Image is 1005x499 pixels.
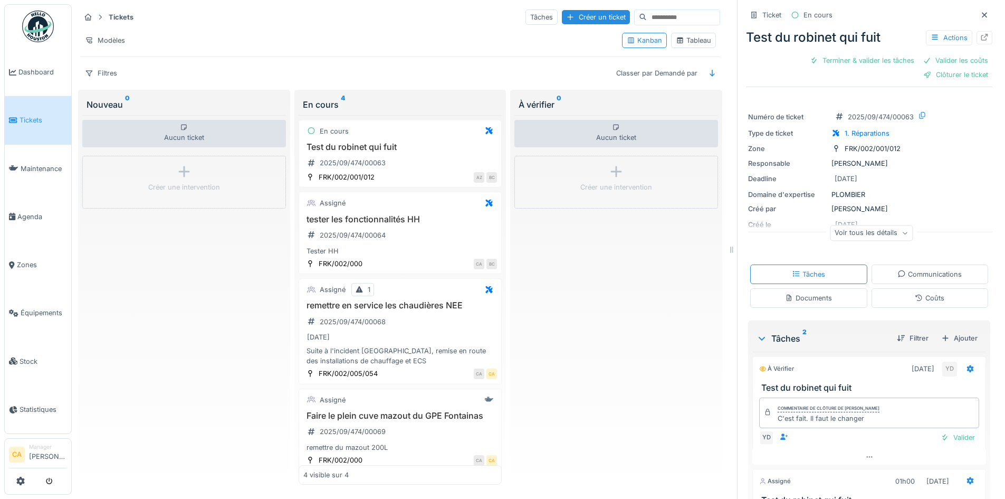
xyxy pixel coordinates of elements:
div: [DATE] [307,332,330,342]
div: Filtrer [893,331,933,345]
div: FRK/002/000 [319,455,362,465]
div: En cours [303,98,498,111]
div: CA [486,455,497,466]
div: Responsable [748,158,827,168]
div: 1. Réparations [845,128,889,138]
div: FRK/002/000 [319,259,362,269]
div: Manager [29,443,67,451]
sup: 2 [802,332,807,345]
div: Créer un ticket [562,10,630,24]
div: Actions [926,30,972,45]
div: Tâches [525,10,558,25]
div: À vérifier [519,98,714,111]
h3: tester les fonctionnalités HH [303,214,497,224]
a: Maintenance [5,145,71,193]
div: PLOMBIER [748,190,990,200]
div: CA [474,259,484,269]
a: Zones [5,241,71,289]
span: Maintenance [21,164,67,174]
div: FRK/002/005/054 [319,369,378,379]
div: Coûts [915,293,944,303]
div: Commentaire de clôture de [PERSON_NAME] [778,405,879,412]
li: [PERSON_NAME] [29,443,67,466]
div: Créer une intervention [580,182,652,192]
sup: 0 [125,98,130,111]
div: Tâches [792,269,825,279]
div: FRK/002/001/012 [319,172,375,182]
div: Nouveau [87,98,282,111]
h3: Faire le plein cuve mazout du GPE Fontainas [303,411,497,421]
div: Communications [897,269,962,279]
div: 2025/09/474/00068 [320,317,386,327]
div: Test du robinet qui fuit [746,28,992,47]
div: Clôturer le ticket [919,68,992,82]
div: Terminer & valider les tâches [806,53,918,68]
img: Badge_color-CXgf-gQk.svg [22,11,54,42]
a: CA Manager[PERSON_NAME] [9,443,67,468]
div: En cours [320,126,349,136]
span: Stock [20,356,67,366]
div: Deadline [748,174,827,184]
span: Tickets [20,115,67,125]
div: remettre du mazout 200L [303,442,497,453]
div: CA [474,455,484,466]
div: FRK/002/001/012 [845,144,901,154]
div: YD [759,430,774,445]
div: Assigné [759,477,791,486]
div: AZ [474,172,484,183]
a: Statistiques [5,385,71,434]
div: BC [486,259,497,269]
a: Équipements [5,289,71,337]
div: À vérifier [759,364,794,373]
div: Ticket [762,10,781,20]
div: Zone [748,144,827,154]
div: 1 [368,285,370,295]
div: YD [942,362,957,376]
div: [PERSON_NAME] [748,158,990,168]
span: Statistiques [20,404,67,415]
div: [DATE] [926,476,949,486]
sup: 0 [557,98,561,111]
div: BC [486,172,497,183]
div: Type de ticket [748,128,827,138]
div: Créé par [748,204,827,214]
div: C'est fait. Il faut le changer [778,413,879,423]
div: [PERSON_NAME] [748,204,990,214]
div: 2025/09/474/00064 [320,230,386,240]
div: Filtres [80,65,122,81]
div: Numéro de ticket [748,112,827,122]
div: 4 visible sur 4 [303,470,349,480]
div: Documents [785,293,832,303]
div: Assigné [320,395,346,405]
div: Voir tous les détails [830,225,913,241]
div: Kanban [627,35,662,45]
li: CA [9,447,25,463]
div: Tâches [757,332,888,345]
a: Agenda [5,193,71,241]
a: Dashboard [5,48,71,96]
div: Suite à l'incident [GEOGRAPHIC_DATA], remise en route des installations de chauffage et ECS [303,346,497,366]
div: Ajouter [937,331,982,345]
h3: Test du robinet qui fuit [761,383,981,393]
div: Modèles [80,33,130,48]
div: [DATE] [835,174,857,184]
div: Valider [936,430,979,445]
div: Classer par Demandé par [611,65,702,81]
div: Tableau [676,35,711,45]
div: En cours [803,10,832,20]
div: Assigné [320,285,346,295]
div: Aucun ticket [82,120,286,147]
div: 01h00 [895,476,915,486]
div: CA [486,369,497,379]
h3: remettre en service les chaudières NEE [303,300,497,310]
span: Agenda [17,212,67,222]
a: Tickets [5,96,71,144]
div: Assigné [320,198,346,208]
div: Tester HH [303,246,497,256]
div: Aucun ticket [514,120,718,147]
div: 2025/09/474/00069 [320,427,386,437]
sup: 4 [341,98,345,111]
h3: Test du robinet qui fuit [303,142,497,152]
span: Dashboard [18,67,67,77]
a: Stock [5,337,71,385]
